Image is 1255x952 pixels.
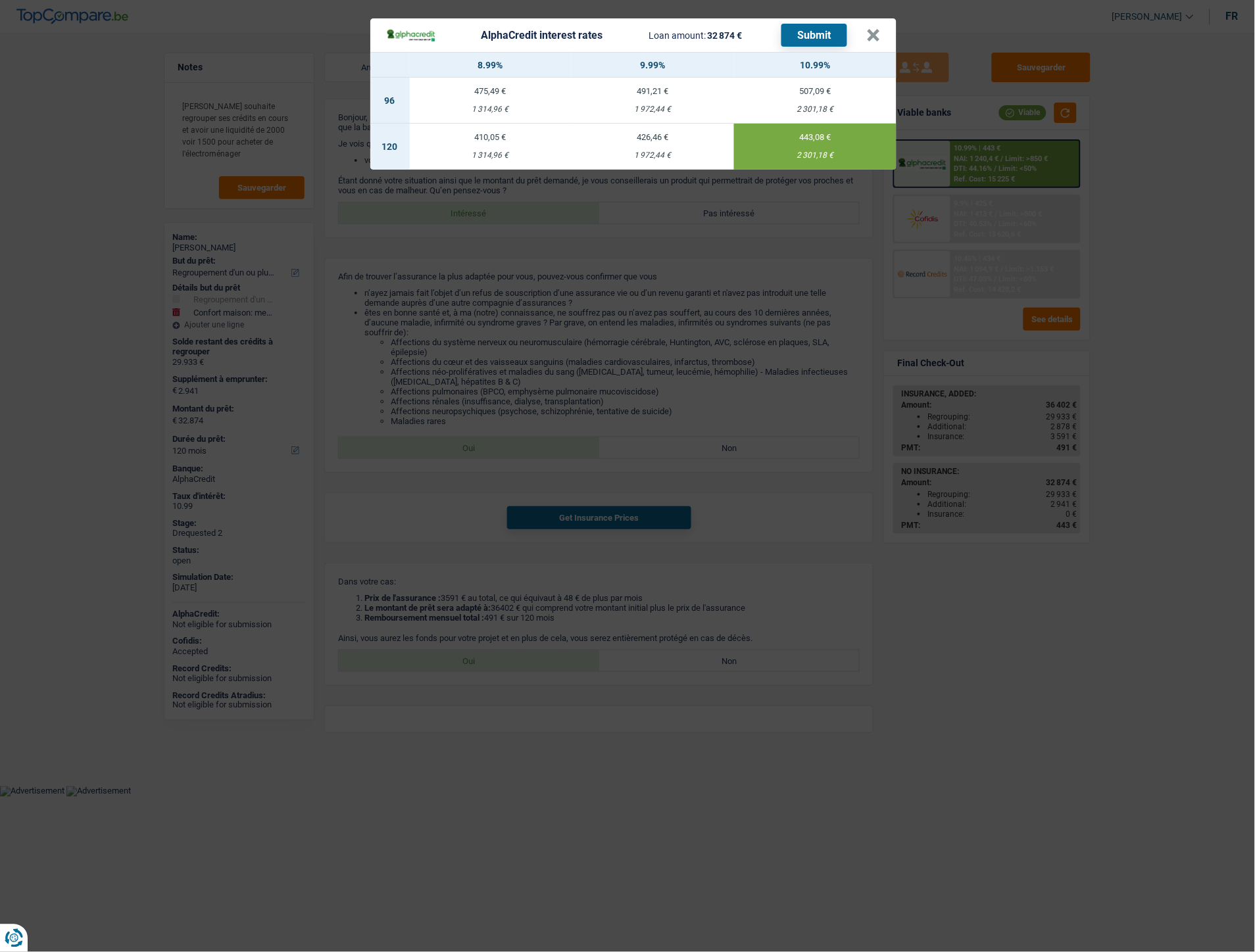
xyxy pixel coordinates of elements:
div: 507,09 € [734,87,897,95]
div: 410,05 € [410,133,572,141]
span: 32 874 € [708,30,743,41]
td: 96 [370,78,410,124]
th: 9.99% [572,53,734,78]
td: 120 [370,124,410,170]
div: 1 314,96 € [410,151,572,160]
div: 1 972,44 € [572,105,734,114]
div: 443,08 € [734,133,897,141]
div: 491,21 € [572,87,734,95]
div: 475,49 € [410,87,572,95]
div: 2 301,18 € [734,151,897,160]
button: Submit [781,24,847,47]
div: 1 314,96 € [410,105,572,114]
div: 2 301,18 € [734,105,897,114]
th: 10.99% [734,53,897,78]
span: Loan amount: [649,30,706,41]
div: 426,46 € [572,133,734,141]
div: 1 972,44 € [572,151,734,160]
button: × [867,29,881,42]
th: 8.99% [410,53,572,78]
div: AlphaCredit interest rates [481,30,603,41]
img: AlphaCredit [386,28,436,43]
